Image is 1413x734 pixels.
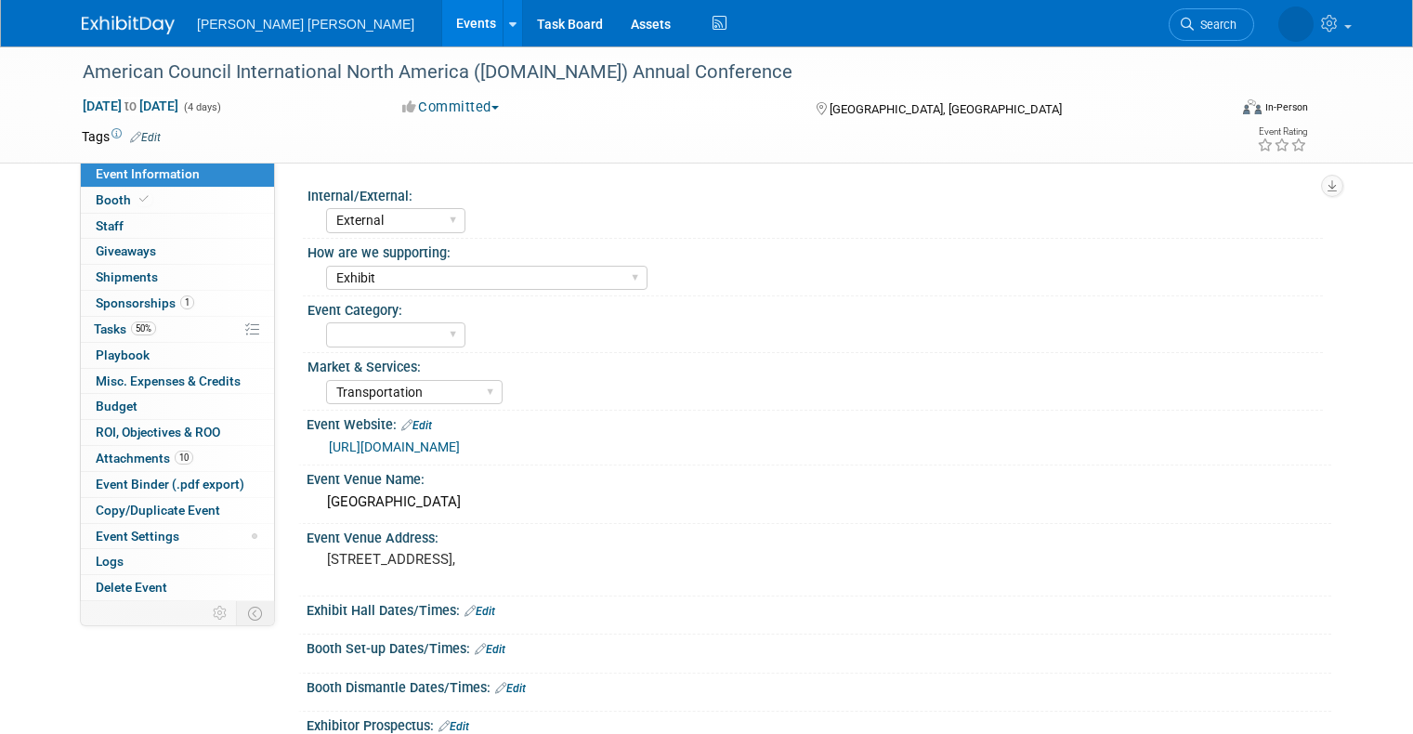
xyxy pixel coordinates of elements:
[401,419,432,432] a: Edit
[1243,99,1262,114] img: Format-Inperson.png
[76,56,1204,89] div: American Council International North America ([DOMAIN_NAME]) Annual Conference
[307,596,1331,621] div: Exhibit Hall Dates/Times:
[237,601,275,625] td: Toggle Event Tabs
[81,291,274,316] a: Sponsorships1
[81,498,274,523] a: Copy/Duplicate Event
[96,374,241,388] span: Misc. Expenses & Credits
[96,269,158,284] span: Shipments
[81,162,274,187] a: Event Information
[96,477,244,492] span: Event Binder (.pdf export)
[96,529,179,544] span: Event Settings
[307,239,1323,262] div: How are we supporting:
[1127,97,1308,125] div: Event Format
[396,98,506,117] button: Committed
[197,17,414,32] span: [PERSON_NAME] [PERSON_NAME]
[307,635,1331,659] div: Booth Set-up Dates/Times:
[81,472,274,497] a: Event Binder (.pdf export)
[1278,7,1314,42] img: Kelly Graber
[96,580,167,595] span: Delete Event
[96,451,193,465] span: Attachments
[180,295,194,309] span: 1
[307,411,1331,435] div: Event Website:
[475,643,505,656] a: Edit
[82,127,161,146] td: Tags
[82,16,175,34] img: ExhibitDay
[1257,127,1307,137] div: Event Rating
[81,575,274,600] a: Delete Event
[81,265,274,290] a: Shipments
[82,98,179,114] span: [DATE] [DATE]
[96,347,150,362] span: Playbook
[464,605,495,618] a: Edit
[96,192,152,207] span: Booth
[122,98,139,113] span: to
[1194,18,1236,32] span: Search
[96,554,124,569] span: Logs
[1169,8,1254,41] a: Search
[81,549,274,574] a: Logs
[81,524,274,549] a: Event Settings
[81,214,274,239] a: Staff
[81,239,274,264] a: Giveaways
[175,451,193,465] span: 10
[139,194,149,204] i: Booth reservation complete
[131,321,156,335] span: 50%
[96,399,137,413] span: Budget
[94,321,156,336] span: Tasks
[329,439,460,454] a: [URL][DOMAIN_NAME]
[438,720,469,733] a: Edit
[1264,100,1308,114] div: In-Person
[182,101,221,113] span: (4 days)
[81,394,274,419] a: Budget
[81,343,274,368] a: Playbook
[96,503,220,518] span: Copy/Duplicate Event
[327,551,713,568] pre: [STREET_ADDRESS],
[96,218,124,233] span: Staff
[81,446,274,471] a: Attachments10
[307,353,1323,376] div: Market & Services:
[307,524,1331,547] div: Event Venue Address:
[307,674,1331,698] div: Booth Dismantle Dates/Times:
[252,533,257,539] span: Modified Layout
[96,425,220,439] span: ROI, Objectives & ROO
[96,243,156,258] span: Giveaways
[81,317,274,342] a: Tasks50%
[204,601,237,625] td: Personalize Event Tab Strip
[96,166,200,181] span: Event Information
[495,682,526,695] a: Edit
[81,420,274,445] a: ROI, Objectives & ROO
[81,369,274,394] a: Misc. Expenses & Credits
[321,488,1317,517] div: [GEOGRAPHIC_DATA]
[96,295,194,310] span: Sponsorships
[81,188,274,213] a: Booth
[830,102,1062,116] span: [GEOGRAPHIC_DATA], [GEOGRAPHIC_DATA]
[307,182,1323,205] div: Internal/External:
[130,131,161,144] a: Edit
[307,465,1331,489] div: Event Venue Name:
[307,296,1323,320] div: Event Category:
